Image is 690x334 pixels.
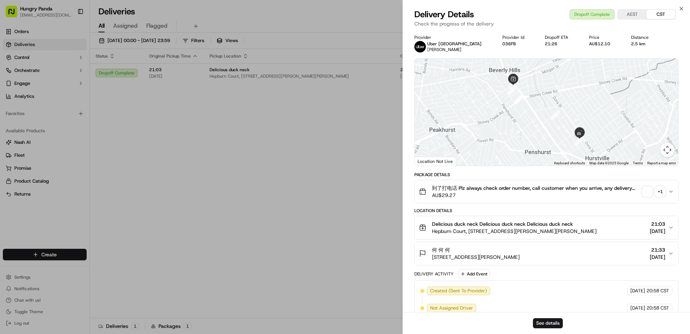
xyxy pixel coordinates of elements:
[655,187,665,197] div: + 1
[575,136,584,145] div: 10
[502,41,516,47] button: 036FB
[660,143,675,157] button: Map camera controls
[7,7,22,22] img: Nash
[589,35,620,40] div: Price
[545,41,578,47] div: 21:26
[427,47,461,52] span: [PERSON_NAME]
[14,161,55,168] span: Knowledge Base
[650,220,665,228] span: 21:03
[650,246,665,253] span: 21:33
[430,305,473,311] span: Not Assigned Driver
[432,220,573,228] span: Delicious duck neck Delicious duck neck Delicious duck neck
[650,228,665,235] span: [DATE]
[414,208,678,214] div: Location Details
[4,158,58,171] a: 📗Knowledge Base
[507,86,517,95] div: 6
[58,158,118,171] a: 💻API Documentation
[432,192,639,199] span: AU$29.27
[417,156,440,166] a: Open this area in Google Maps (opens a new window)
[647,288,669,294] span: 20:58 CST
[7,124,19,136] img: Bea Lacdao
[630,288,645,294] span: [DATE]
[554,161,585,166] button: Keyboard shortcuts
[19,46,129,54] input: Got a question? Start typing here...
[414,9,474,20] span: Delivery Details
[415,216,678,239] button: Delicious duck neck Delicious duck neck Delicious duck neckHepburn Court, [STREET_ADDRESS][PERSON...
[432,253,520,261] span: [STREET_ADDRESS][PERSON_NAME]
[7,29,131,40] p: Welcome 👋
[551,110,560,120] div: 9
[51,178,87,184] a: Powered byPylon
[72,178,87,184] span: Pylon
[64,131,80,137] span: 8月19日
[514,95,523,104] div: 8
[7,93,48,99] div: Past conversations
[14,131,20,137] img: 1736555255976-a54dd68f-1ca7-489b-9aae-adbdc363a1c4
[414,35,491,40] div: Provider
[630,305,645,311] span: [DATE]
[589,161,629,165] span: Map data ©2025 Google
[61,161,66,167] div: 💻
[60,111,62,117] span: •
[14,112,20,118] img: 1736555255976-a54dd68f-1ca7-489b-9aae-adbdc363a1c4
[589,41,620,47] div: AU$12.10
[414,41,426,52] img: uber-new-logo.jpeg
[415,157,456,166] div: Location Not Live
[414,172,678,178] div: Package Details
[430,288,487,294] span: Created (Sent To Provider)
[458,270,490,278] button: Add Event
[647,10,675,19] button: CST
[415,242,678,265] button: 何 何 何[STREET_ADDRESS][PERSON_NAME]21:33[DATE]
[111,92,131,101] button: See all
[414,271,454,277] div: Delivery Activity
[64,111,80,117] span: 8月27日
[7,69,20,82] img: 1736555255976-a54dd68f-1ca7-489b-9aae-adbdc363a1c4
[618,10,647,19] button: AEST
[122,71,131,79] button: Start new chat
[15,69,28,82] img: 4281594248423_2fcf9dad9f2a874258b8_72.png
[642,187,665,197] button: +1
[631,35,658,40] div: Distance
[7,161,13,167] div: 📗
[68,161,115,168] span: API Documentation
[631,41,658,47] div: 2.5 km
[415,180,678,203] button: 到了打电话 Plz always check order number, call customer when you arrive, any delivery issues, Contact ...
[650,253,665,261] span: [DATE]
[417,156,440,166] img: Google
[32,69,118,76] div: Start new chat
[533,318,563,328] button: See details
[432,184,639,192] span: 到了打电话 Plz always check order number, call customer when you arrive, any delivery issues, Contact ...
[647,161,676,165] a: Report a map error
[427,41,482,47] p: Uber [GEOGRAPHIC_DATA]
[545,35,578,40] div: Dropoff ETA
[7,105,19,116] img: Asif Zaman Khan
[432,246,450,253] span: 何 何 何
[22,111,58,117] span: [PERSON_NAME]
[22,131,58,137] span: [PERSON_NAME]
[502,35,534,40] div: Provider Id
[414,20,678,27] p: Check the progress of the delivery
[60,131,62,137] span: •
[647,305,669,311] span: 20:58 CST
[32,76,99,82] div: We're available if you need us!
[432,228,597,235] span: Hepburn Court, [STREET_ADDRESS][PERSON_NAME][PERSON_NAME]
[633,161,643,165] a: Terms (opens in new tab)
